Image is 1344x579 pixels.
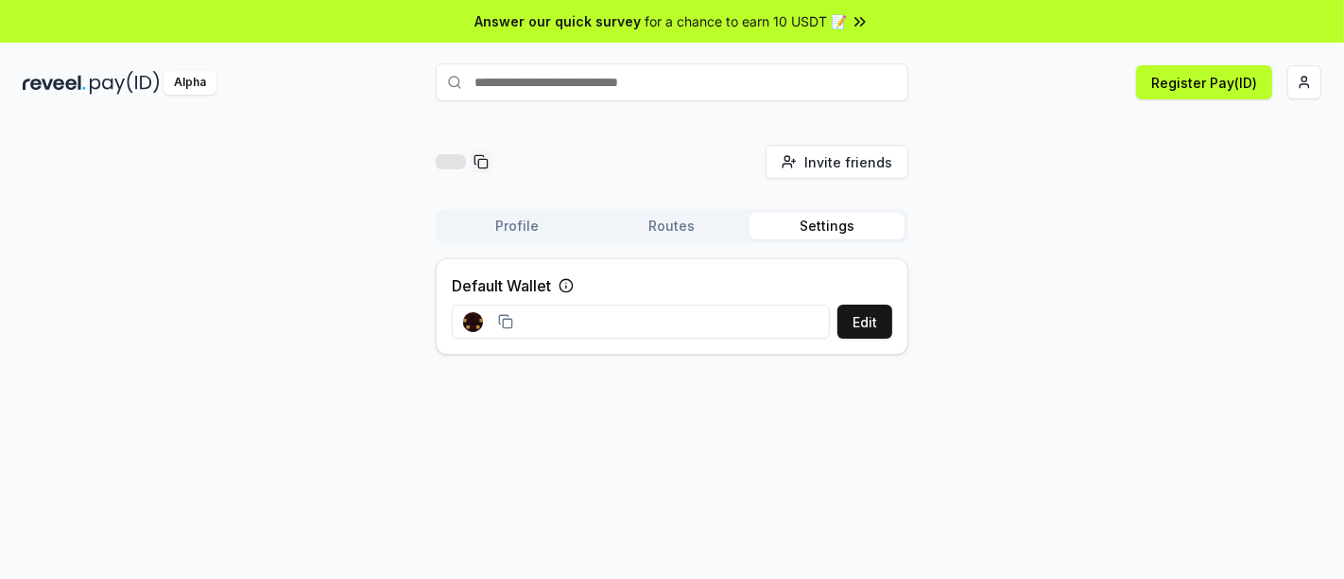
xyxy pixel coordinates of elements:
label: Default Wallet [452,274,551,297]
span: Invite friends [804,152,892,172]
button: Routes [594,213,750,239]
button: Edit [837,305,892,339]
img: pay_id [90,71,160,95]
button: Profile [439,213,594,239]
button: Register Pay(ID) [1136,65,1272,99]
span: Answer our quick survey [474,11,641,31]
img: reveel_dark [23,71,86,95]
span: for a chance to earn 10 USDT 📝 [645,11,847,31]
div: Alpha [164,71,216,95]
button: Settings [750,213,905,239]
button: Invite friends [766,145,908,179]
